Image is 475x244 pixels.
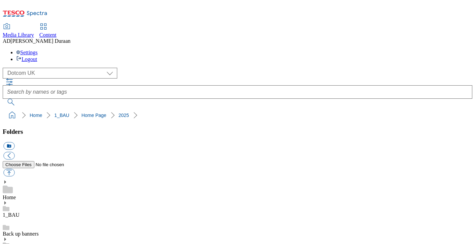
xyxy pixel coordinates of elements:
[119,113,129,118] a: 2025
[3,109,472,122] nav: breadcrumb
[16,50,38,55] a: Settings
[3,32,34,38] span: Media Library
[82,113,106,118] a: Home Page
[7,110,18,121] a: home
[3,128,472,135] h3: Folders
[16,56,37,62] a: Logout
[30,113,42,118] a: Home
[54,113,69,118] a: 1_BAU
[3,194,16,200] a: Home
[39,32,57,38] span: Content
[10,38,70,44] span: [PERSON_NAME] Duraan
[39,24,57,38] a: Content
[3,212,20,218] a: 1_BAU
[3,85,472,99] input: Search by names or tags
[3,24,34,38] a: Media Library
[3,38,10,44] span: AD
[3,231,39,237] a: Back up banners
